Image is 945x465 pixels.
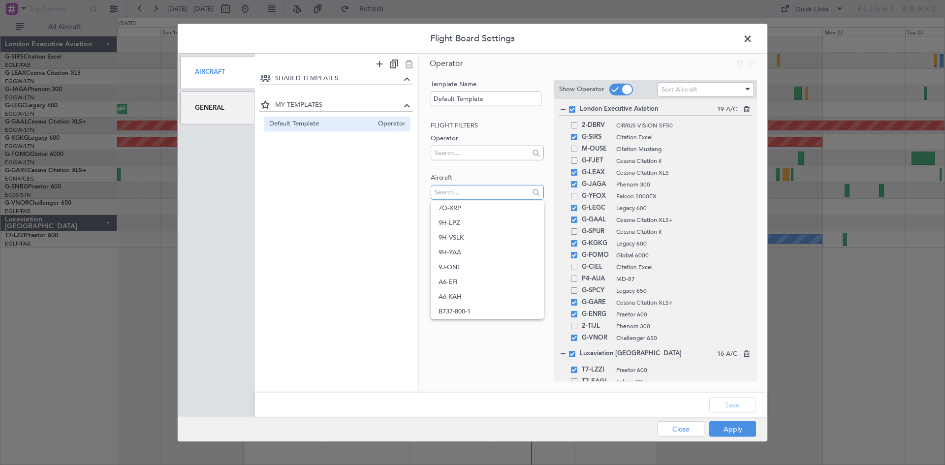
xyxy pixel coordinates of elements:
[582,249,611,261] span: G-FOMO
[616,262,752,271] span: Citation Excel
[616,321,752,330] span: Phenom 300
[582,261,611,273] span: G-CIEL
[439,230,535,245] span: 9H-VSLK
[180,92,254,124] div: General
[582,375,611,387] span: T7-EAGL
[431,121,543,131] h2: Flight filters
[616,239,752,248] span: Legacy 600
[275,100,402,110] span: MY TEMPLATES
[616,377,752,386] span: Falcon 8X
[582,143,611,155] span: M-OUSE
[616,215,752,224] span: Cessna Citation XLS+
[616,144,752,153] span: Citation Mustang
[582,332,611,343] span: G-VNOR
[439,245,535,260] span: 9H-YAA
[582,119,611,131] span: 2-DBRV
[439,260,535,275] span: 9J-ONE
[582,202,611,214] span: G-LEGC
[616,298,752,307] span: Cessna Citation XLS+
[616,227,752,236] span: Cessna Citation II
[616,310,752,318] span: Praetor 600
[431,79,543,89] label: Template Name
[582,308,611,320] span: G-ENRG
[616,156,752,165] span: Cessna Citation II
[616,203,752,212] span: Legacy 600
[616,333,752,342] span: Challenger 650
[275,74,402,84] span: SHARED TEMPLATES
[178,24,767,53] header: Flight Board Settings
[582,364,611,375] span: T7-LZZI
[431,133,543,143] label: Operator
[582,320,611,332] span: 2-TIJL
[616,132,752,141] span: Citation Excel
[373,119,406,129] span: Operator
[582,131,611,143] span: G-SIRS
[439,275,535,289] span: A6-EFI
[439,304,535,319] span: B737-800-1
[439,201,535,216] span: 7Q-XRP
[582,296,611,308] span: G-GARE
[709,421,756,437] button: Apply
[616,250,752,259] span: Global 6000
[580,349,717,359] span: Luxaviation [GEOGRAPHIC_DATA]
[616,365,752,374] span: Praetor 600
[582,155,611,166] span: G-FJET
[582,237,611,249] span: G-KGKG
[616,191,752,200] span: Falcon 2000EX
[661,85,697,94] span: Sort Aircraft
[439,289,535,304] span: A6-KAH
[582,284,611,296] span: G-SPCY
[616,286,752,295] span: Legacy 650
[616,274,752,283] span: MD-87
[435,185,529,199] input: Search...
[616,180,752,188] span: Phenom 300
[717,105,737,115] span: 19 A/C
[717,349,737,359] span: 16 A/C
[616,121,752,129] span: CIRRUS VISION SF50
[658,421,704,437] button: Close
[430,58,463,68] span: Operator
[582,225,611,237] span: G-SPUR
[435,145,529,160] input: Search...
[582,273,611,284] span: P4-AUA
[269,119,374,129] span: Default Template
[582,214,611,225] span: G-GAAL
[580,104,717,114] span: London Executive Aviation
[582,190,611,202] span: G-YFOX
[439,216,535,230] span: 9H-LPZ
[582,178,611,190] span: G-JAGA
[431,173,543,183] label: Aircraft
[180,56,254,89] div: Aircraft
[616,168,752,177] span: Cessna Citation XLS
[582,166,611,178] span: G-LEAX
[559,85,604,94] label: Show Operator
